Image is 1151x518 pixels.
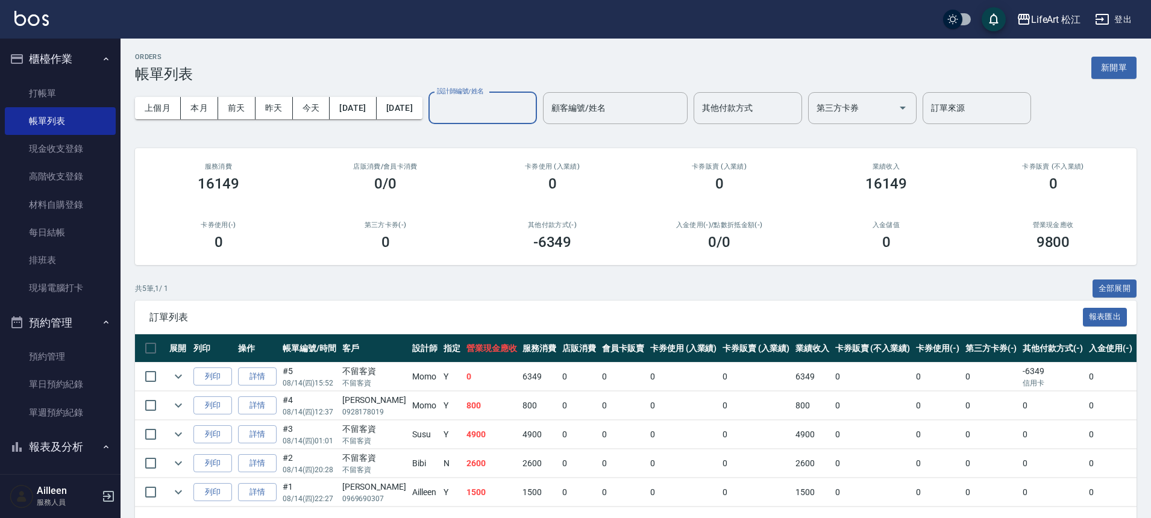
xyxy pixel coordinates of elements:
td: #4 [280,392,339,420]
a: 單週預約紀錄 [5,399,116,426]
label: 設計師編號/姓名 [437,87,484,96]
th: 入金使用(-) [1086,334,1135,363]
td: 800 [519,392,559,420]
th: 帳單編號/時間 [280,334,339,363]
p: 信用卡 [1023,378,1083,388]
td: 800 [792,392,832,420]
td: 0 [599,449,647,478]
th: 服務消費 [519,334,559,363]
a: 材料自購登錄 [5,191,116,219]
a: 排班表 [5,246,116,274]
a: 帳單列表 [5,107,116,135]
td: 0 [647,392,720,420]
a: 預約管理 [5,343,116,370]
h2: 店販消費 /會員卡消費 [316,163,454,170]
img: Person [10,484,34,508]
td: 0 [1086,363,1135,391]
td: 0 [913,363,962,391]
td: 0 [720,392,792,420]
div: [PERSON_NAME] [342,394,406,407]
button: 列印 [193,367,232,386]
button: save [982,7,1006,31]
h3: 帳單列表 [135,66,193,83]
p: 共 5 筆, 1 / 1 [135,283,168,294]
div: 不留客資 [342,365,406,378]
button: 本月 [181,97,218,119]
td: 0 [962,363,1020,391]
button: expand row [169,367,187,385]
h3: 0 [715,175,724,192]
div: 不留客資 [342,452,406,464]
a: 詳情 [238,483,277,502]
h2: 第三方卡券(-) [316,221,454,229]
button: 列印 [193,396,232,415]
td: 0 [599,392,647,420]
td: 0 [913,420,962,449]
a: 報表目錄 [5,467,116,495]
td: 0 [647,363,720,391]
td: #5 [280,363,339,391]
th: 客戶 [339,334,409,363]
p: 不留客資 [342,378,406,388]
img: Logo [14,11,49,26]
button: expand row [169,454,187,472]
a: 新開單 [1091,61,1137,73]
h2: 卡券使用(-) [149,221,287,229]
h3: 0 [548,175,557,192]
a: 報表匯出 [1083,311,1127,322]
button: 前天 [218,97,256,119]
h3: 0 /0 [708,234,730,251]
td: Y [441,363,463,391]
p: 08/14 (四) 01:01 [283,435,336,446]
button: 列印 [193,425,232,444]
td: 0 [720,478,792,507]
td: 0 [832,478,913,507]
td: 0 [463,363,520,391]
button: Open [893,98,912,117]
td: 0 [559,420,599,449]
th: 操作 [235,334,280,363]
h3: 9800 [1037,234,1070,251]
td: 1500 [463,478,520,507]
a: 現場電腦打卡 [5,274,116,302]
button: LifeArt 松江 [1012,7,1086,32]
h2: 其他付款方式(-) [483,221,621,229]
td: 0 [962,420,1020,449]
h3: 服務消費 [149,163,287,170]
h3: 16149 [865,175,908,192]
td: 2600 [519,449,559,478]
td: 0 [599,478,647,507]
a: 打帳單 [5,80,116,107]
th: 卡券使用(-) [913,334,962,363]
button: 預約管理 [5,307,116,339]
a: 單日預約紀錄 [5,370,116,398]
a: 現金收支登錄 [5,135,116,163]
h2: ORDERS [135,53,193,61]
td: Momo [409,392,441,420]
button: 列印 [193,483,232,502]
div: 不留客資 [342,423,406,435]
a: 詳情 [238,367,277,386]
td: Ailleen [409,478,441,507]
td: 0 [1020,420,1086,449]
h2: 入金儲值 [817,221,955,229]
p: 不留客資 [342,435,406,446]
a: 高階收支登錄 [5,163,116,190]
button: 櫃檯作業 [5,43,116,75]
h2: 卡券販賣 (不入業績) [984,163,1122,170]
h2: 卡券販賣 (入業績) [650,163,788,170]
p: 08/14 (四) 12:37 [283,407,336,417]
h3: 0/0 [374,175,397,192]
th: 設計師 [409,334,441,363]
h5: Ailleen [37,485,98,497]
a: 詳情 [238,396,277,415]
button: 新開單 [1091,57,1137,79]
th: 指定 [441,334,463,363]
td: 0 [962,478,1020,507]
th: 卡券販賣 (不入業績) [832,334,913,363]
td: Y [441,392,463,420]
td: 0 [647,449,720,478]
td: 4900 [463,420,520,449]
button: 報表及分析 [5,431,116,463]
td: 0 [647,420,720,449]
